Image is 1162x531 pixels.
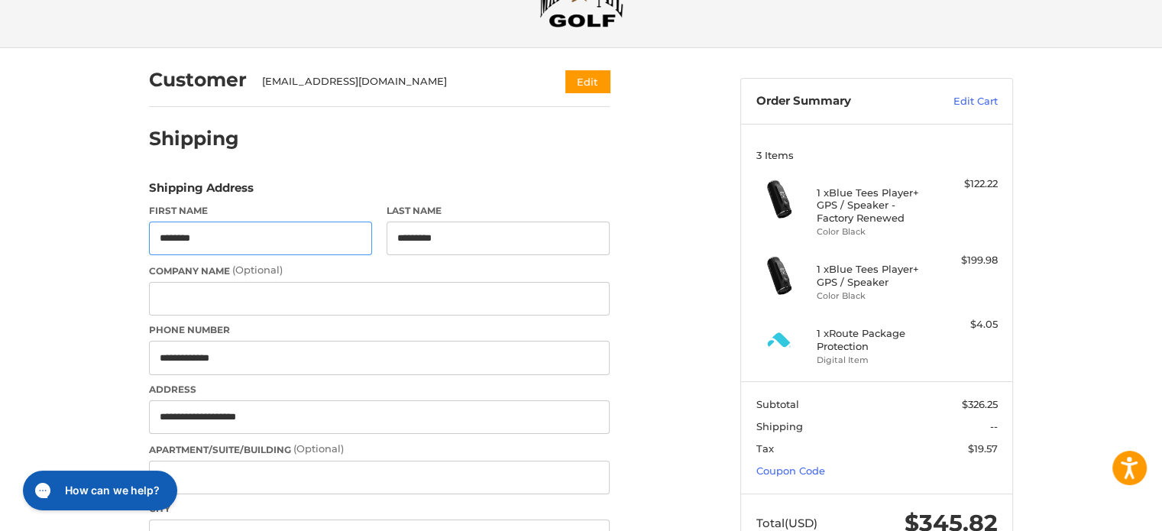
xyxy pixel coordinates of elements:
div: $122.22 [937,176,998,192]
div: [EMAIL_ADDRESS][DOMAIN_NAME] [262,74,536,89]
small: (Optional) [232,264,283,276]
label: First Name [149,204,372,218]
h4: 1 x Blue Tees Player+ GPS / Speaker - Factory Renewed [817,186,934,224]
li: Digital Item [817,354,934,367]
span: Subtotal [756,398,799,410]
span: Shipping [756,420,803,432]
label: City [149,502,610,516]
span: -- [990,420,998,432]
label: Phone Number [149,323,610,337]
button: Edit [565,70,610,92]
li: Color Black [817,290,934,303]
div: $4.05 [937,317,998,332]
iframe: Gorgias live chat messenger [15,465,181,516]
div: $199.98 [937,253,998,268]
label: Address [149,383,610,397]
label: Last Name [387,204,610,218]
li: Color Black [817,225,934,238]
h4: 1 x Blue Tees Player+ GPS / Speaker [817,263,934,288]
span: $326.25 [962,398,998,410]
label: Company Name [149,263,610,278]
a: Coupon Code [756,465,825,477]
span: $19.57 [968,442,998,455]
h3: 3 Items [756,149,998,161]
span: Tax [756,442,774,455]
h2: Customer [149,68,247,92]
h2: Shipping [149,127,239,151]
legend: Shipping Address [149,180,254,204]
h3: Order Summary [756,94,921,109]
a: Edit Cart [921,94,998,109]
label: Apartment/Suite/Building [149,442,610,457]
small: (Optional) [293,442,344,455]
h4: 1 x Route Package Protection [817,327,934,352]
